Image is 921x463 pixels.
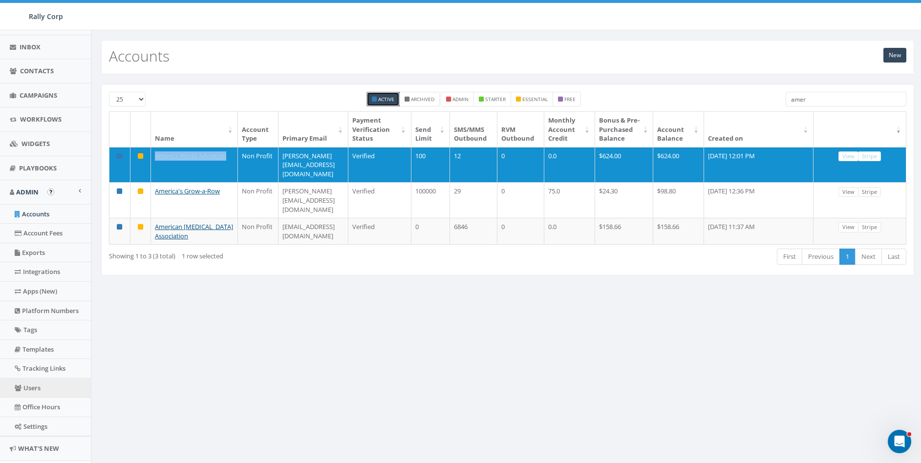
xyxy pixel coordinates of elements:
[544,218,595,244] td: 0.0
[777,249,802,265] a: First
[238,218,278,244] td: Non Profit
[595,218,654,244] td: $158.66
[838,187,858,197] a: View
[858,187,881,197] a: Stripe
[20,115,62,124] span: Workflows
[838,151,858,162] a: View
[544,147,595,183] td: 0.0
[18,444,59,453] span: What's New
[881,249,906,265] a: Last
[378,96,394,103] small: Active
[411,96,434,103] small: Archived
[497,218,545,244] td: 0
[411,112,450,147] th: Send Limit: activate to sort column ascending
[21,139,50,148] span: Widgets
[452,96,469,103] small: admin
[155,151,226,160] a: America World Adoption
[411,218,450,244] td: 0
[544,112,595,147] th: Monthly Account Credit: activate to sort column ascending
[544,182,595,218] td: 75.0
[109,248,433,261] div: Showing 1 to 3 (3 total)
[20,91,57,100] span: Campaigns
[858,151,881,162] a: Stripe
[485,96,506,103] small: starter
[348,147,411,183] td: Verified
[595,182,654,218] td: $24.30
[47,189,54,195] button: Open In-App Guide
[348,112,411,147] th: Payment Verification Status : activate to sort column ascending
[155,187,220,195] a: America's Grow-a-Row
[238,112,278,147] th: Account Type
[564,96,576,103] small: free
[19,164,57,172] span: Playbooks
[450,112,497,147] th: SMS/MMS Outbound
[16,188,39,196] span: Admin
[704,112,814,147] th: Created on: activate to sort column ascending
[155,222,233,240] a: American [MEDICAL_DATA] Association
[653,147,704,183] td: $624.00
[838,222,858,232] a: View
[20,66,54,75] span: Contacts
[653,182,704,218] td: $98.80
[858,222,881,232] a: Stripe
[238,147,278,183] td: Non Profit
[109,48,170,64] h2: Accounts
[29,12,63,21] span: Rally Corp
[278,147,348,183] td: [PERSON_NAME][EMAIL_ADDRESS][DOMAIN_NAME]
[704,147,814,183] td: [DATE] 12:01 PM
[450,218,497,244] td: 6846
[411,182,450,218] td: 100000
[497,147,545,183] td: 0
[786,92,906,106] input: Type to search
[450,182,497,218] td: 29
[278,182,348,218] td: [PERSON_NAME][EMAIL_ADDRESS][DOMAIN_NAME]
[278,218,348,244] td: [EMAIL_ADDRESS][DOMAIN_NAME]
[704,182,814,218] td: [DATE] 12:36 PM
[595,147,654,183] td: $624.00
[497,112,545,147] th: RVM Outbound
[348,218,411,244] td: Verified
[450,147,497,183] td: 12
[653,218,704,244] td: $158.66
[595,112,654,147] th: Bonus &amp; Pre-Purchased Balance: activate to sort column ascending
[348,182,411,218] td: Verified
[278,112,348,147] th: Primary Email : activate to sort column ascending
[888,430,911,453] iframe: Intercom live chat
[704,218,814,244] td: [DATE] 11:37 AM
[411,147,450,183] td: 100
[497,182,545,218] td: 0
[238,182,278,218] td: Non Profit
[522,96,548,103] small: essential
[802,249,840,265] a: Previous
[839,249,856,265] a: 1
[883,48,906,63] a: New
[20,42,41,51] span: Inbox
[182,252,223,260] span: 1 row selected
[151,112,238,147] th: Name: activate to sort column ascending
[855,249,882,265] a: Next
[653,112,704,147] th: Account Balance: activate to sort column ascending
